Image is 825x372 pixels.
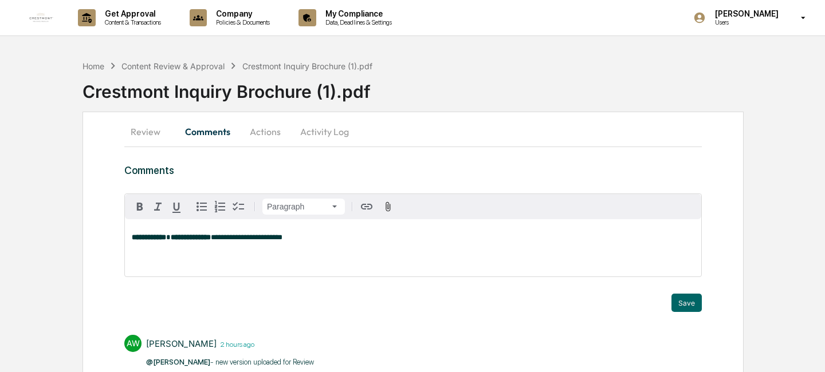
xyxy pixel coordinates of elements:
[291,118,358,145] button: Activity Log
[146,358,210,366] span: @[PERSON_NAME]
[217,339,254,349] time: Tuesday, September 23, 2025 at 1:58:54 PM CDT
[788,334,819,365] iframe: Open customer support
[124,118,176,145] button: Review
[207,18,276,26] p: Policies & Documents
[671,294,702,312] button: Save
[316,18,398,26] p: Data, Deadlines & Settings
[706,18,784,26] p: Users
[96,9,167,18] p: Get Approval
[242,61,372,71] div: Crestmont Inquiry Brochure (1).pdf
[124,118,702,145] div: secondary tabs example
[146,357,314,368] p: - new version uploaded for Review​
[124,164,702,176] h3: Comments
[262,199,345,215] button: Block type
[706,9,784,18] p: [PERSON_NAME]
[207,9,276,18] p: Company
[82,72,825,102] div: Crestmont Inquiry Brochure (1).pdf
[176,118,239,145] button: Comments
[167,197,186,216] button: Underline
[131,197,149,216] button: Bold
[316,9,398,18] p: My Compliance
[239,118,291,145] button: Actions
[378,199,398,215] button: Attach files
[124,335,142,352] div: AW
[121,61,225,71] div: Content Review & Approval
[149,197,167,216] button: Italic
[27,4,55,31] img: logo
[96,18,167,26] p: Content & Transactions
[146,338,217,349] div: [PERSON_NAME]
[82,61,104,71] div: Home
